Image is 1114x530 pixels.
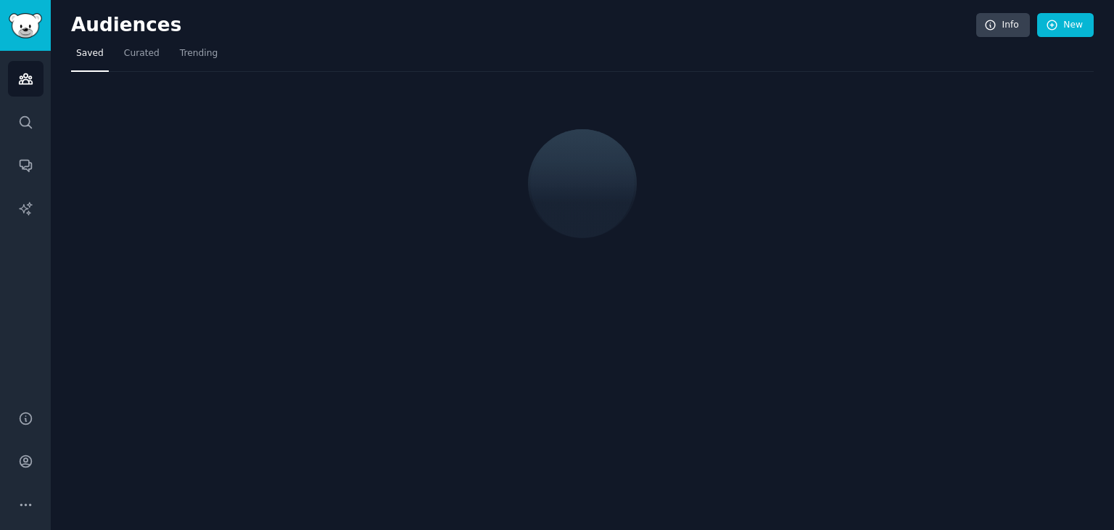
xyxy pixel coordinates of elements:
[1037,13,1094,38] a: New
[76,47,104,60] span: Saved
[976,13,1030,38] a: Info
[71,14,976,37] h2: Audiences
[119,42,165,72] a: Curated
[175,42,223,72] a: Trending
[180,47,218,60] span: Trending
[9,13,42,38] img: GummySearch logo
[124,47,160,60] span: Curated
[71,42,109,72] a: Saved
